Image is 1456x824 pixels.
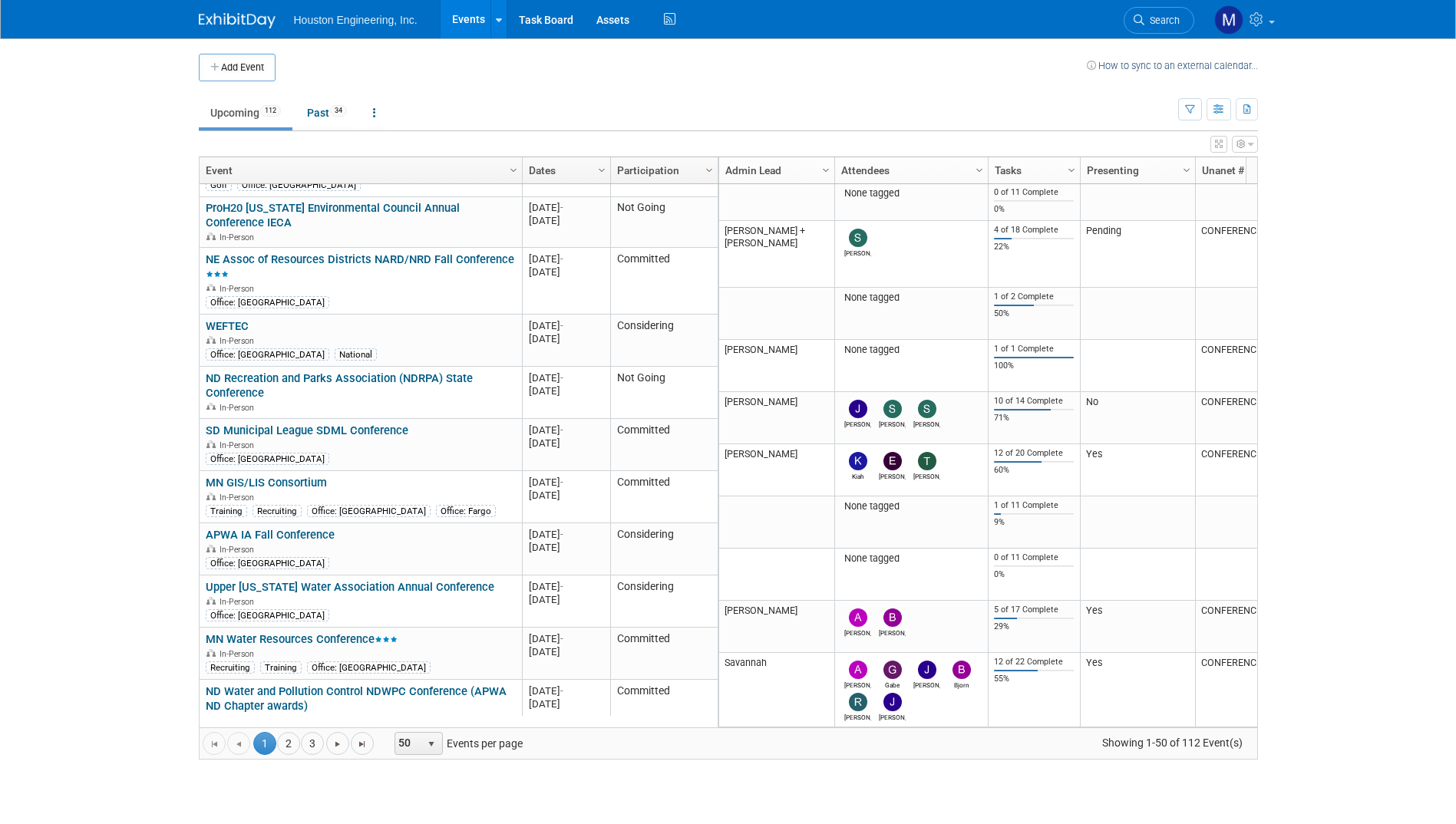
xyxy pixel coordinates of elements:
[994,361,1074,371] div: 100%
[844,418,871,428] div: Josh Johnson
[719,601,834,653] td: [PERSON_NAME]
[529,424,603,437] div: [DATE]
[994,225,1074,236] div: 4 of 18 Complete
[994,187,1074,198] div: 0 of 11 Complete
[529,580,603,593] div: [DATE]
[375,732,538,755] span: Events per page
[610,197,718,249] td: Not Going
[994,621,1074,632] div: 29%
[206,336,216,344] img: In-Person Event
[253,732,276,755] span: 1
[206,157,512,183] a: Event
[1214,5,1243,35] img: Megan Spence
[994,413,1074,424] div: 71%
[206,649,216,657] img: In-Person Event
[206,440,216,448] img: In-Person Event
[1202,157,1300,183] a: Unanet # (if applicable)
[220,545,259,555] span: In-Person
[913,679,940,689] div: Joe Reiter
[610,680,718,754] td: Committed
[1144,15,1180,26] span: Search
[918,452,936,470] img: Tanner Wilson
[883,693,902,711] img: Josh Hengel
[1080,392,1195,444] td: No
[199,13,276,28] img: ExhibitDay
[560,476,563,488] span: -
[849,608,867,627] img: Alex Schmidt
[725,157,824,183] a: Admin Lead
[948,679,975,689] div: Bjorn Berg
[1195,653,1310,727] td: CONFERENCE-0023
[529,252,603,265] div: [DATE]
[529,476,603,489] div: [DATE]
[1088,732,1256,753] span: Showing 1-50 of 112 Event(s)
[593,157,610,180] a: Column Settings
[840,552,982,565] div: None tagged
[260,105,281,117] span: 112
[617,157,708,183] a: Participation
[994,657,1074,667] div: 12 of 22 Complete
[206,296,329,308] div: Office: [GEOGRAPHIC_DATA]
[1195,221,1310,288] td: CONFERENCE-0015
[529,371,603,384] div: [DATE]
[994,344,1074,354] div: 1 of 1 Complete
[610,367,718,419] td: Not Going
[253,505,302,517] div: Recruiting
[206,545,216,552] img: In-Person Event
[529,437,603,450] div: [DATE]
[260,661,302,674] div: Training
[844,470,871,480] div: Kiah Sagami
[719,444,834,496] td: [PERSON_NAME]
[719,653,834,727] td: Savannah
[849,452,867,470] img: Kiah Sagami
[560,529,563,540] span: -
[199,54,276,81] button: Add Event
[994,242,1074,252] div: 22%
[1080,444,1195,496] td: Yes
[220,597,259,607] span: In-Person
[351,732,374,755] a: Go to the last page
[206,179,232,191] div: Golf
[844,247,871,257] div: Sara Mechtenberg
[610,248,718,315] td: Committed
[913,418,940,428] div: Sam Trebilcock
[883,661,902,679] img: Gabe Bladow
[529,214,603,227] div: [DATE]
[994,292,1074,302] div: 1 of 2 Complete
[206,424,408,437] a: SD Municipal League SDML Conference
[703,164,715,176] span: Column Settings
[840,500,982,513] div: None tagged
[994,308,1074,319] div: 50%
[220,284,259,294] span: In-Person
[995,157,1070,183] a: Tasks
[596,164,608,176] span: Column Settings
[610,575,718,628] td: Considering
[206,319,249,333] a: WEFTEC
[227,732,250,755] a: Go to the previous page
[206,716,216,723] img: In-Person Event
[883,452,902,470] img: Erik Nelson
[332,738,344,750] span: Go to the next page
[206,684,507,713] a: ND Water and Pollution Control NDWPC Conference (APWA ND Chapter awards)
[199,98,292,127] a: Upcoming112
[849,229,867,247] img: Sara Mechtenberg
[307,505,431,517] div: Office: [GEOGRAPHIC_DATA]
[206,453,329,465] div: Office: [GEOGRAPHIC_DATA]
[220,232,259,242] span: In-Person
[840,344,982,356] div: None tagged
[206,232,216,240] img: In-Person Event
[844,711,871,721] div: Rusten Roteliuk
[994,569,1074,580] div: 0%
[994,605,1074,615] div: 5 of 17 Complete
[879,418,906,428] div: Stan Hanson
[206,252,514,281] a: NE Assoc of Resources Districts NARD/NRD Fall Conference
[918,400,936,418] img: Sam Trebilcock
[719,340,834,392] td: [PERSON_NAME]
[206,476,327,489] a: MN GIS/LIS Consortium
[844,679,871,689] div: Alan Kemmet
[610,523,718,575] td: Considering
[560,633,563,644] span: -
[560,372,563,384] span: -
[206,597,216,605] img: In-Person Event
[307,661,431,674] div: Office: [GEOGRAPHIC_DATA]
